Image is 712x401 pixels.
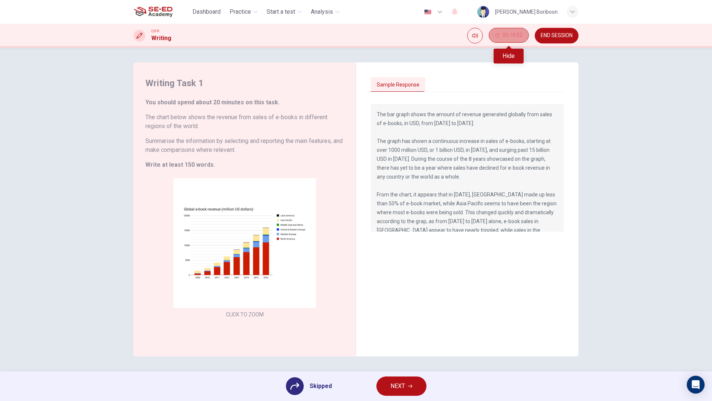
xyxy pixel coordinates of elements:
div: [PERSON_NAME] Boriboon [495,7,558,16]
button: END SESSION [535,28,578,43]
h6: The chart below shows the revenue from sales of e-books in different regions of the world. [145,113,344,131]
button: NEXT [376,376,426,396]
span: 00:18:02 [502,32,523,38]
button: Start a test [264,5,305,19]
span: Dashboard [192,7,221,16]
span: CEFR [151,29,159,34]
div: Hide [494,49,524,63]
button: Sample Response [371,77,425,93]
div: Mute [467,28,483,43]
span: NEXT [390,381,405,391]
button: 00:18:02 [489,28,529,43]
p: The bar graph shows the amount of revenue generated globally from sales of e-books, in USD, from ... [377,110,558,351]
div: Open Intercom Messenger [687,376,705,394]
button: Analysis [308,5,343,19]
img: en [423,9,432,15]
button: Dashboard [189,5,224,19]
h6: You should spend about 20 minutes on this task. [145,98,344,107]
img: SE-ED Academy logo [133,4,172,19]
strong: Write at least 150 words. [145,161,215,168]
span: Practice [230,7,251,16]
button: Practice [227,5,261,19]
h1: Writing [151,34,171,43]
h6: Summarise the information by selecting and reporting the main features, and make comparisons wher... [145,137,344,154]
h4: Writing Task 1 [145,77,344,89]
span: END SESSION [541,33,573,39]
div: basic tabs example [371,77,564,93]
img: Profile picture [477,6,489,18]
span: Skipped [310,382,332,391]
span: Start a test [267,7,295,16]
a: SE-ED Academy logo [133,4,189,19]
div: Hide [489,28,529,43]
span: Analysis [311,7,333,16]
